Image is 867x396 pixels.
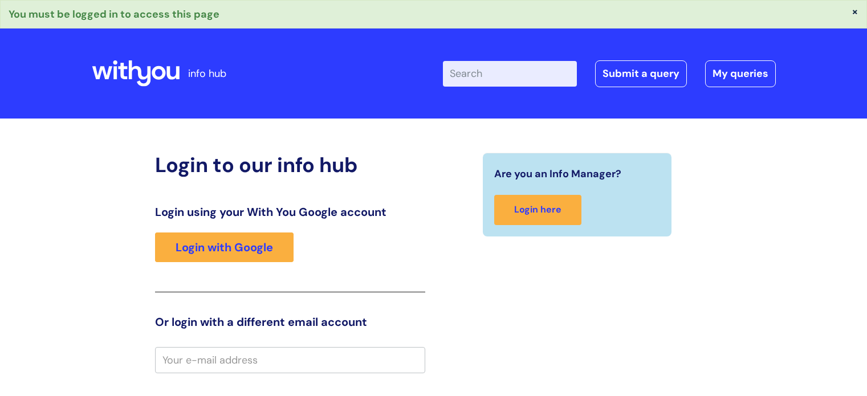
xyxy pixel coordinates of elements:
[494,195,581,225] a: Login here
[155,232,294,262] a: Login with Google
[155,205,425,219] h3: Login using your With You Google account
[443,61,577,86] input: Search
[155,153,425,177] h2: Login to our info hub
[155,347,425,373] input: Your e-mail address
[494,165,621,183] span: Are you an Info Manager?
[595,60,687,87] a: Submit a query
[188,64,226,83] p: info hub
[155,315,425,329] h3: Or login with a different email account
[852,6,858,17] button: ×
[705,60,776,87] a: My queries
